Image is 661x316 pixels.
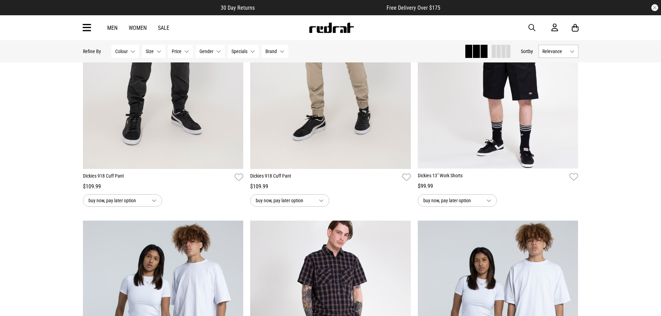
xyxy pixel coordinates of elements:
span: Specials [231,49,247,54]
span: buy now, pay later option [88,196,146,205]
span: buy now, pay later option [256,196,313,205]
span: Brand [265,49,277,54]
div: $109.99 [83,182,244,191]
button: Specials [228,45,259,58]
span: Relevance [542,49,567,54]
button: Open LiveChat chat widget [6,3,26,24]
span: 30 Day Returns [221,5,255,11]
button: Gender [196,45,225,58]
a: Women [129,25,147,31]
button: Colour [111,45,139,58]
a: Dickies 918 Cuff Pant [250,172,399,182]
img: Redrat logo [308,23,354,33]
span: Size [146,49,154,54]
span: Colour [115,49,128,54]
button: Size [142,45,165,58]
a: Dickies 918 Cuff Pant [83,172,232,182]
p: Refine By [83,49,101,54]
button: buy now, pay later option [418,194,497,207]
button: Price [168,45,193,58]
a: Sale [158,25,169,31]
span: by [528,49,533,54]
a: Dickies 13" Work Shorts [418,172,567,182]
button: buy now, pay later option [250,194,329,207]
div: $99.99 [418,182,578,190]
button: Sortby [521,47,533,55]
div: $109.99 [250,182,411,191]
span: Price [172,49,181,54]
span: Gender [200,49,213,54]
iframe: Customer reviews powered by Trustpilot [269,4,373,11]
span: Free Delivery Over $175 [387,5,440,11]
button: Brand [262,45,288,58]
button: buy now, pay later option [83,194,162,207]
button: Relevance [539,45,578,58]
span: buy now, pay later option [423,196,481,205]
a: Men [107,25,118,31]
